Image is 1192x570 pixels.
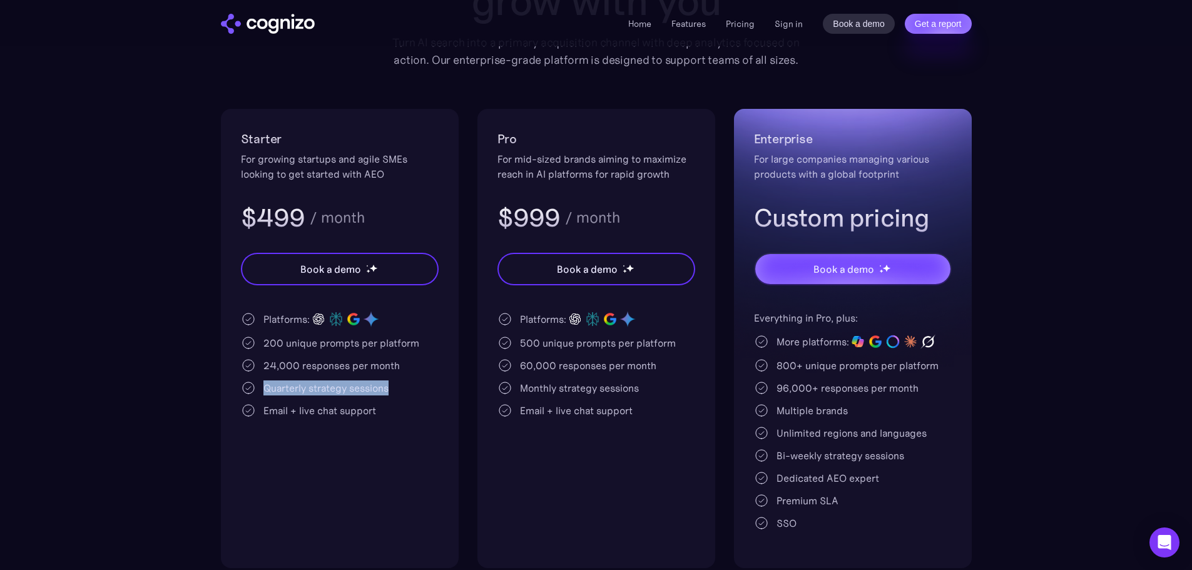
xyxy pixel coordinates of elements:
[628,18,651,29] a: Home
[520,358,656,373] div: 60,000 responses per month
[754,310,952,325] div: Everything in Pro, plus:
[777,425,927,440] div: Unlimited regions and languages
[777,334,849,349] div: More platforms:
[671,18,706,29] a: Features
[777,380,919,395] div: 96,000+ responses per month
[241,253,439,285] a: Book a demostarstarstar
[565,210,620,225] div: / month
[626,264,634,272] img: star
[520,335,676,350] div: 500 unique prompts per platform
[754,253,952,285] a: Book a demostarstarstar
[879,269,884,273] img: star
[497,129,695,149] h2: Pro
[263,358,400,373] div: 24,000 responses per month
[221,14,315,34] a: home
[754,151,952,181] div: For large companies managing various products with a global footprint
[777,448,904,463] div: Bi-weekly strategy sessions
[623,269,627,273] img: star
[384,34,809,69] div: Turn AI search into a primary acquisition channel with deep analytics focused on action. Our ente...
[520,380,639,395] div: Monthly strategy sessions
[369,264,377,272] img: star
[241,151,439,181] div: For growing startups and agile SMEs looking to get started with AEO
[775,16,803,31] a: Sign in
[497,253,695,285] a: Book a demostarstarstar
[366,269,370,273] img: star
[754,201,952,234] h3: Custom pricing
[777,493,838,508] div: Premium SLA
[623,265,624,267] img: star
[879,265,881,267] img: star
[300,262,360,277] div: Book a demo
[777,358,939,373] div: 800+ unique prompts per platform
[882,264,890,272] img: star
[497,201,561,234] h3: $999
[777,403,848,418] div: Multiple brands
[726,18,755,29] a: Pricing
[263,335,419,350] div: 200 unique prompts per platform
[813,262,874,277] div: Book a demo
[310,210,365,225] div: / month
[241,201,305,234] h3: $499
[1149,527,1179,557] div: Open Intercom Messenger
[263,403,376,418] div: Email + live chat support
[497,151,695,181] div: For mid-sized brands aiming to maximize reach in AI platforms for rapid growth
[905,14,972,34] a: Get a report
[241,129,439,149] h2: Starter
[520,312,566,327] div: Platforms:
[777,516,797,531] div: SSO
[823,14,895,34] a: Book a demo
[520,403,633,418] div: Email + live chat support
[366,265,368,267] img: star
[263,380,389,395] div: Quarterly strategy sessions
[754,129,952,149] h2: Enterprise
[777,471,879,486] div: Dedicated AEO expert
[263,312,310,327] div: Platforms:
[221,14,315,34] img: cognizo logo
[557,262,617,277] div: Book a demo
